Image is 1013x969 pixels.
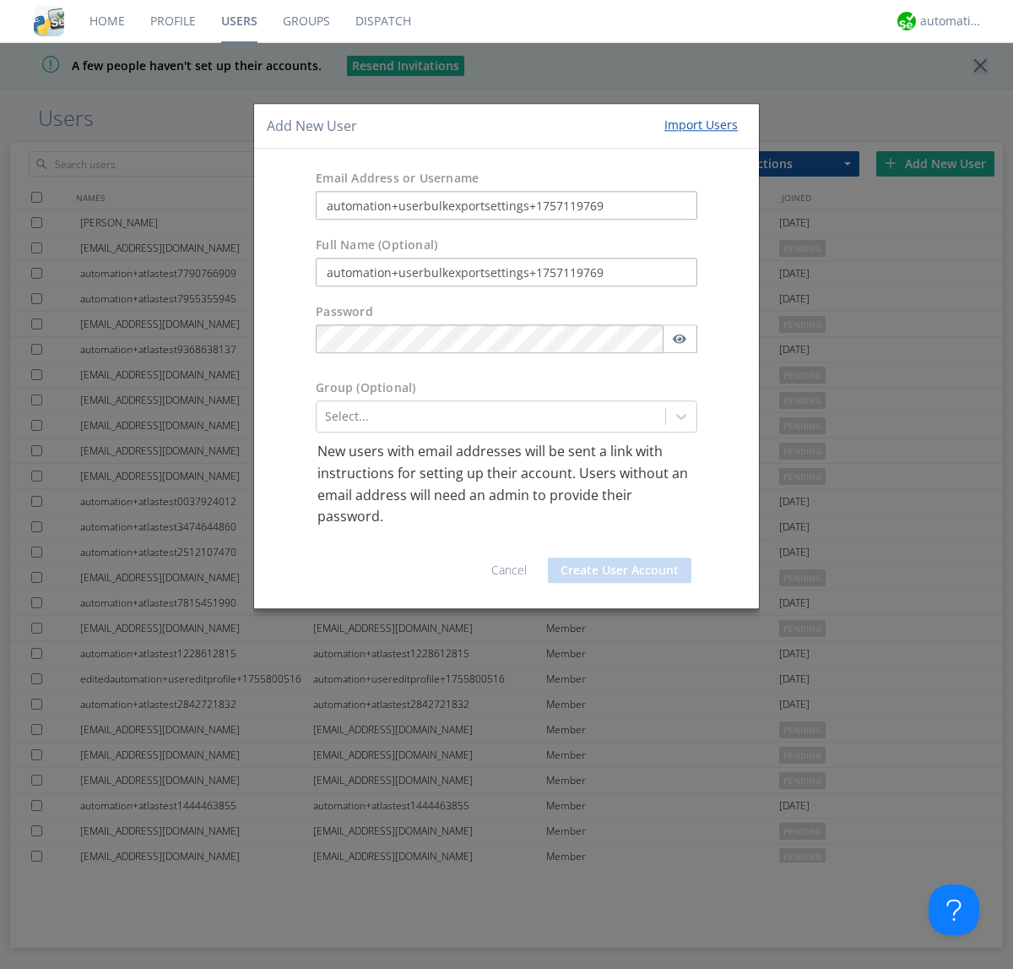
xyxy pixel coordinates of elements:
[316,192,697,220] input: e.g. email@address.com, Housekeeping1
[920,13,983,30] div: automation+atlas
[316,259,697,287] input: Julie Appleseed
[548,558,691,583] button: Create User Account
[316,171,479,188] label: Email Address or Username
[664,117,738,133] div: Import Users
[316,380,415,397] label: Group (Optional)
[34,6,64,36] img: cddb5a64eb264b2086981ab96f4c1ba7
[897,12,916,30] img: d2d01cd9b4174d08988066c6d424eccd
[316,304,373,321] label: Password
[491,562,527,578] a: Cancel
[267,117,357,136] h4: Add New User
[317,442,696,528] p: New users with email addresses will be sent a link with instructions for setting up their account...
[316,237,437,254] label: Full Name (Optional)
